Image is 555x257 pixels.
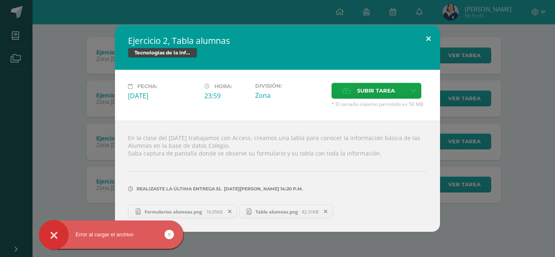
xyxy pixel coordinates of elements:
[417,25,440,53] button: Close (Esc)
[302,209,319,215] span: 82.31KB
[255,91,325,100] div: Zona
[128,48,197,58] span: Tecnologías de la Información y la Comunicación 4
[223,207,237,216] span: Remover entrega
[39,231,183,238] div: Error al cargar el archivo
[204,91,249,100] div: 23:59
[239,205,334,218] a: Tabla alumnas.png 82.31KB
[128,205,237,218] a: Formularios alumnas.png 16.05KB
[255,83,325,89] label: División:
[357,83,395,98] span: Subir tarea
[215,83,232,89] span: Hora:
[332,101,427,108] span: * El tamaño máximo permitido es 50 MB
[319,207,333,216] span: Remover entrega
[128,91,198,100] div: [DATE]
[141,209,206,215] span: Formularios alumnas.png
[137,186,222,192] span: Realizaste la última entrega el
[128,35,427,46] h2: Ejercicio 2, Tabla alumnas
[115,121,440,232] div: En la clase del [DATE] trabajamos con Access, creamos una tabla para conocer la información básic...
[137,83,157,89] span: Fecha:
[251,209,302,215] span: Tabla alumnas.png
[206,209,223,215] span: 16.05KB
[222,189,303,189] span: [DATE][PERSON_NAME] 14:20 p.m.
